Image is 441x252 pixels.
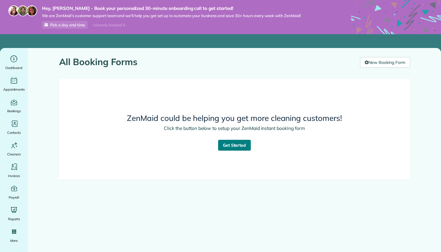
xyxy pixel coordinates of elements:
span: Contacts [7,130,21,136]
a: Appointments [2,76,25,92]
a: Get Started [218,140,251,151]
a: Contacts [2,119,25,136]
strong: Hey, [PERSON_NAME] - Book your personalized 30-minute onboarding call to get started! [42,5,301,11]
span: Reports [8,216,20,222]
span: Invoices [8,173,20,179]
a: Cleaners [2,140,25,157]
span: Payroll [9,194,19,200]
a: Bookings [2,97,25,114]
span: Dashboard [5,65,22,71]
span: We are ZenMaid’s customer support team and we’ll help you get set up to automate your business an... [42,13,301,18]
span: Appointments [3,86,25,92]
a: New Booking Form [360,57,410,68]
a: Pick a day and time [42,21,88,29]
img: maria-72a9807cf96188c08ef61303f053569d2e2a8a1cde33d635c8a3ac13582a053d.jpg [8,5,19,16]
h4: Click the button below to setup your ZenMaid instant booking form [93,126,376,131]
a: Payroll [2,184,25,200]
h1: All Booking Forms [59,57,356,67]
span: More [10,238,18,244]
h3: ZenMaid could be helping you get more cleaning customers! [93,114,376,123]
span: Pick a day and time [50,22,85,27]
img: jorge-587dff0eeaa6aab1f244e6dc62b8924c3b6ad411094392a53c71c6c4a576187d.jpg [17,5,28,16]
span: Cleaners [7,151,21,157]
span: Bookings [7,108,21,114]
div: I already booked it [89,21,129,29]
a: Reports [2,205,25,222]
img: michelle-19f622bdf1676172e81f8f8fba1fb50e276960ebfe0243fe18214015130c80e4.jpg [26,5,37,16]
a: Dashboard [2,54,25,71]
a: Invoices [2,162,25,179]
